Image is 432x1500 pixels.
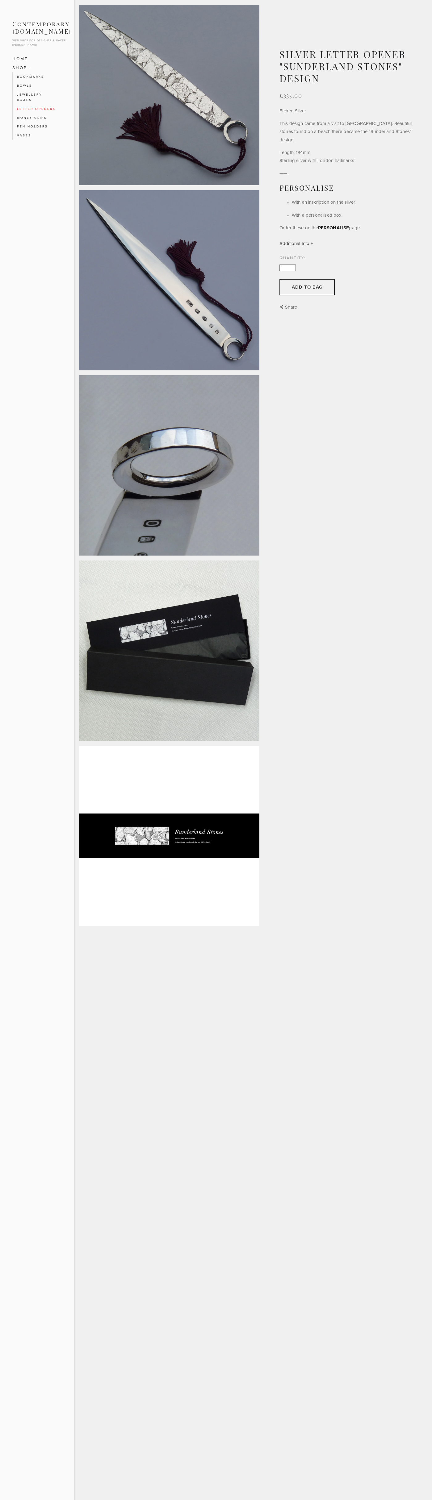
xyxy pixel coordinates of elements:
[279,264,296,271] input: Quantity
[79,190,259,370] img: Silver letter opener by Leo Shirley-Smith "Sunderland Stones" design - Hallmarked side
[12,54,62,63] a: Home
[17,131,58,140] a: Vases
[279,148,412,165] p: Length: 194mm. Sterling silver with London hallmarks.
[79,560,259,741] img: Silver letter opener by Leo Shirley-Smith "Sunderland Stones" design - Box
[279,303,297,311] div: Share
[12,38,72,47] p: Web shop for designer & maker [PERSON_NAME]
[17,104,58,113] a: Letter Openers
[12,20,72,35] a: Contemporary [DOMAIN_NAME]
[279,119,412,144] p: This design came from a visit to [GEOGRAPHIC_DATA]. Beautiful stones found on a beach there becam...
[279,107,412,115] p: Etched Silver
[279,183,412,192] h2: Personalise
[17,72,58,81] a: Bookmarks
[17,113,58,122] a: Money Clips
[17,122,58,131] a: Pen Holders
[279,92,412,99] div: £335.00
[279,48,412,84] h1: Silver Letter Opener "Sunderland Stones" Design
[17,81,58,90] a: Bowls
[318,224,349,231] a: PERSONALISE
[292,284,323,290] div: Add to Bag
[279,224,412,232] p: Order these on the page.
[279,169,412,177] p: ——
[292,198,412,206] p: With an inscription on the silver
[79,375,259,556] img: Silver letter opener by Leo Shirley-Smith "Sunderland Stones" design - Forged crescent handle
[12,63,62,72] a: SHOP
[279,279,335,295] div: Add to Bag
[292,211,412,219] p: With a personalised box
[79,5,259,185] img: Silver letter opener by Leo Shirley-Smith "Sunderland Stones" design
[279,255,412,260] div: Quantity:
[17,90,58,104] a: Jewellery Boxes
[79,746,259,926] img: Silver letter opener by Leo Shirley-Smith "Sunderland Stones" design - Box insert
